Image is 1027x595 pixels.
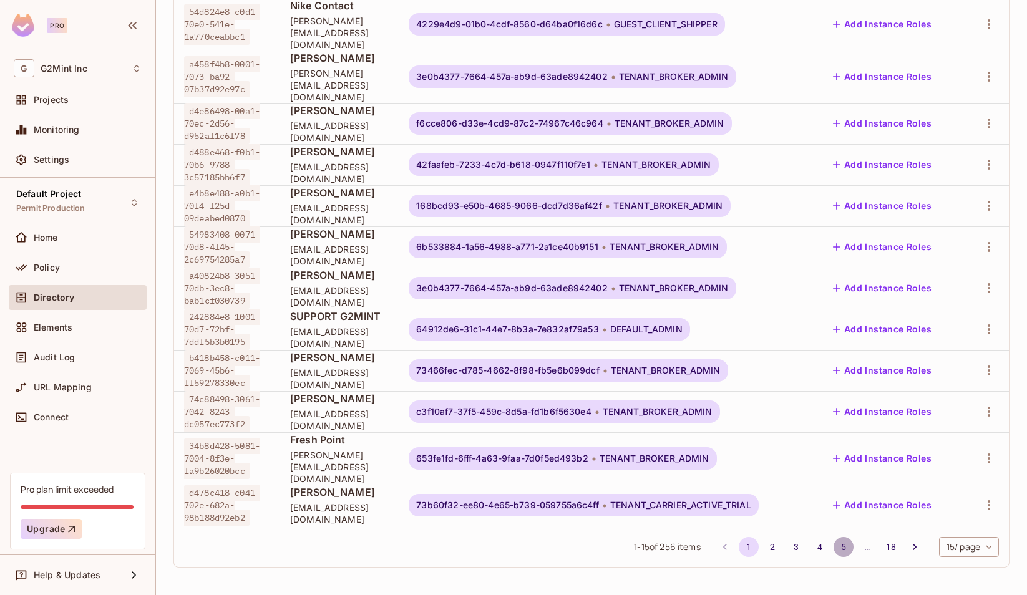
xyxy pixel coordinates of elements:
[290,284,389,308] span: [EMAIL_ADDRESS][DOMAIN_NAME]
[290,501,389,525] span: [EMAIL_ADDRESS][DOMAIN_NAME]
[828,196,937,216] button: Add Instance Roles
[634,540,700,554] span: 1 - 15 of 256 items
[16,203,85,213] span: Permit Production
[21,483,114,495] div: Pro plan limit exceeded
[290,449,389,485] span: [PERSON_NAME][EMAIL_ADDRESS][DOMAIN_NAME]
[184,144,260,185] span: d488e468-f0b1-70b6-9788-3c57185bb6f7
[34,382,92,392] span: URL Mapping
[614,19,718,29] span: GUEST_CLIENT_SHIPPER
[613,201,723,211] span: TENANT_BROKER_ADMIN
[184,350,260,391] span: b418b458-c011-7069-45b6-ff59278330ec
[34,263,60,273] span: Policy
[12,14,34,37] img: SReyMgAAAABJRU5ErkJggg==
[290,351,389,364] span: [PERSON_NAME]
[619,72,729,82] span: TENANT_BROKER_ADMIN
[828,114,937,133] button: Add Instance Roles
[290,15,389,51] span: [PERSON_NAME][EMAIL_ADDRESS][DOMAIN_NAME]
[16,189,81,199] span: Default Project
[184,391,260,432] span: 74c88498-3061-7042-8243-dc057ec773f2
[416,242,598,252] span: 6b533884-1a56-4988-a771-2a1ce40b9151
[786,537,806,557] button: Go to page 3
[600,453,709,463] span: TENANT_BROKER_ADMIN
[184,185,260,226] span: e4b8e488-a0b1-70f4-f25d-09deabed0870
[290,104,389,117] span: [PERSON_NAME]
[603,407,713,417] span: TENANT_BROKER_ADMIN
[828,402,937,422] button: Add Instance Roles
[611,365,721,375] span: TENANT_BROKER_ADMIN
[416,160,590,170] span: 42faafeb-7233-4c7d-b618-0947f110f7e1
[610,500,751,510] span: TENANT_CARRIER_ACTIVE_TRIAL
[828,319,937,339] button: Add Instance Roles
[47,18,67,33] div: Pro
[762,537,782,557] button: Go to page 2
[828,360,937,380] button: Add Instance Roles
[290,67,389,103] span: [PERSON_NAME][EMAIL_ADDRESS][DOMAIN_NAME]
[416,324,598,334] span: 64912de6-31c1-44e7-8b3a-7e832af79a53
[610,324,683,334] span: DEFAULT_ADMIN
[416,453,588,463] span: 653fe1fd-6fff-4a63-9faa-7d0f5ed493b2
[34,570,100,580] span: Help & Updates
[416,407,591,417] span: c3f10af7-37f5-459c-8d5a-fd1b6f5630e4
[290,243,389,267] span: [EMAIL_ADDRESS][DOMAIN_NAME]
[416,119,603,128] span: f6cce806-d33e-4cd9-87c2-74967c46c964
[290,326,389,349] span: [EMAIL_ADDRESS][DOMAIN_NAME]
[939,537,999,557] div: 15 / page
[34,293,74,302] span: Directory
[34,322,72,332] span: Elements
[34,95,69,105] span: Projects
[881,537,901,557] button: Go to page 18
[41,64,87,74] span: Workspace: G2Mint Inc
[857,541,877,553] div: …
[810,537,830,557] button: Go to page 4
[828,14,937,34] button: Add Instance Roles
[34,155,69,165] span: Settings
[828,67,937,87] button: Add Instance Roles
[184,226,260,268] span: 54983408-0071-70d8-4f45-2c69754285a7
[290,268,389,282] span: [PERSON_NAME]
[828,278,937,298] button: Add Instance Roles
[290,120,389,143] span: [EMAIL_ADDRESS][DOMAIN_NAME]
[290,227,389,241] span: [PERSON_NAME]
[184,309,260,350] span: 242884e8-1001-70d7-72bf-7ddf5b3b0195
[290,202,389,226] span: [EMAIL_ADDRESS][DOMAIN_NAME]
[601,160,711,170] span: TENANT_BROKER_ADMIN
[34,125,80,135] span: Monitoring
[34,352,75,362] span: Audit Log
[184,485,260,526] span: d478c418-c041-702e-682a-98b188d92eb2
[619,283,729,293] span: TENANT_BROKER_ADMIN
[828,448,937,468] button: Add Instance Roles
[290,485,389,499] span: [PERSON_NAME]
[610,242,719,252] span: TENANT_BROKER_ADMIN
[828,155,937,175] button: Add Instance Roles
[290,186,389,200] span: [PERSON_NAME]
[290,51,389,65] span: [PERSON_NAME]
[290,367,389,390] span: [EMAIL_ADDRESS][DOMAIN_NAME]
[14,59,34,77] span: G
[21,519,82,539] button: Upgrade
[290,145,389,158] span: [PERSON_NAME]
[905,537,925,557] button: Go to next page
[828,237,937,257] button: Add Instance Roles
[34,233,58,243] span: Home
[615,119,724,128] span: TENANT_BROKER_ADMIN
[184,56,260,97] span: a458f4b8-0001-7073-ba92-07b37d92e97c
[416,19,602,29] span: 4229e4d9-01b0-4cdf-8560-d64ba0f16d6c
[713,537,927,557] nav: pagination navigation
[416,500,598,510] span: 73b60f32-ee80-4e65-b739-059755a6c4ff
[416,365,599,375] span: 73466fec-d785-4662-8f98-fb5e6b099dcf
[290,433,389,447] span: Fresh Point
[834,537,854,557] button: Go to page 5
[34,412,69,422] span: Connect
[416,283,607,293] span: 3e0b4377-7664-457a-ab9d-63ade8942402
[739,537,759,557] button: page 1
[184,4,260,45] span: 54d824e8-c0d1-70e0-541e-1a770ceabbc1
[184,438,260,479] span: 34b8d428-5081-7004-8f3e-fa9b26020bcc
[828,495,937,515] button: Add Instance Roles
[416,72,607,82] span: 3e0b4377-7664-457a-ab9d-63ade8942402
[184,103,260,144] span: d4e86498-00a1-70ec-2d56-d952af1c6f78
[290,392,389,405] span: [PERSON_NAME]
[290,408,389,432] span: [EMAIL_ADDRESS][DOMAIN_NAME]
[184,268,260,309] span: a40824b8-3051-70db-3ec8-bab1cf030739
[290,309,389,323] span: SUPPORT G2MINT
[290,161,389,185] span: [EMAIL_ADDRESS][DOMAIN_NAME]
